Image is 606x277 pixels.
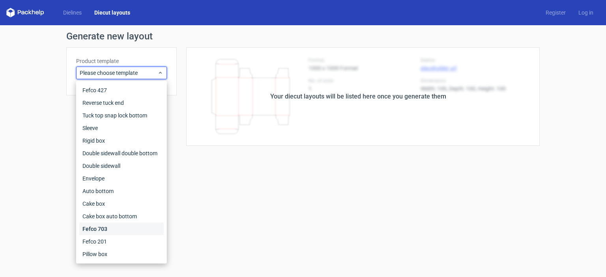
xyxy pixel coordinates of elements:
div: Double sidewall [79,160,164,172]
div: Reverse tuck end [79,97,164,109]
div: Cake box auto bottom [79,210,164,223]
div: Double sidewall double bottom [79,147,164,160]
div: Envelope [79,172,164,185]
a: Dielines [57,9,88,17]
span: Please choose template [80,69,157,77]
div: Sleeve [79,122,164,134]
a: Diecut layouts [88,9,137,17]
div: Pillow box [79,248,164,260]
div: Cake box [79,197,164,210]
h1: Generate new layout [66,32,540,41]
div: Auto bottom [79,185,164,197]
div: Your diecut layouts will be listed here once you generate them [270,92,446,101]
div: Fefco 201 [79,235,164,248]
div: Fefco 703 [79,223,164,235]
label: Product template [76,57,167,65]
a: Register [539,9,572,17]
div: Fefco 427 [79,84,164,97]
div: Rigid box [79,134,164,147]
a: Log in [572,9,600,17]
div: Tuck top snap lock bottom [79,109,164,122]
